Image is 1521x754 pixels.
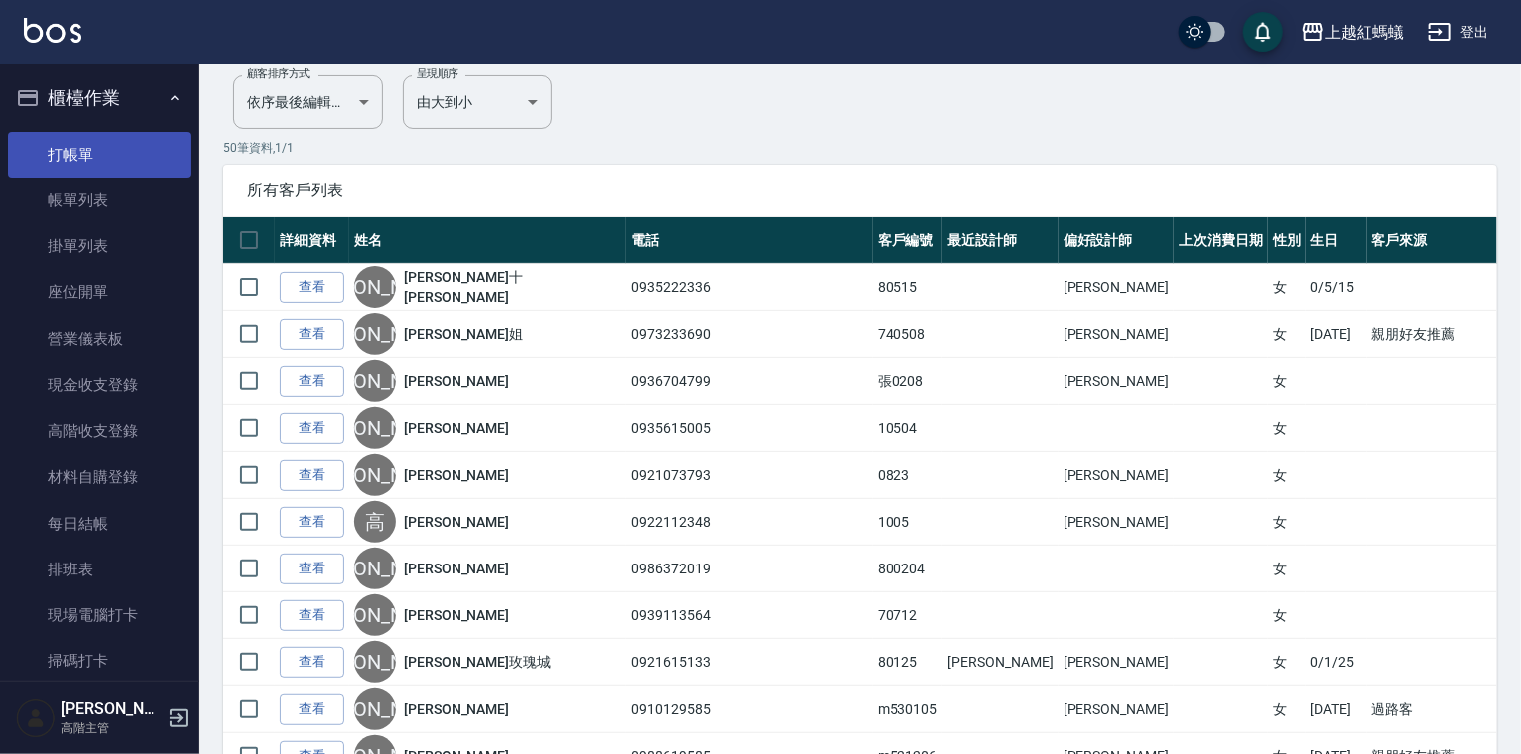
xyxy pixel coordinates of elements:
[1059,264,1174,311] td: [PERSON_NAME]
[1293,12,1412,53] button: 上越紅螞蟻
[8,316,191,362] a: 營業儀表板
[873,217,943,264] th: 客戶編號
[8,223,191,269] a: 掛單列表
[354,641,396,683] div: [PERSON_NAME]
[873,639,943,686] td: 80125
[626,217,873,264] th: 電話
[404,465,509,485] a: [PERSON_NAME]
[280,647,344,678] a: 查看
[1268,686,1306,733] td: 女
[626,452,873,499] td: 0921073793
[1420,14,1497,51] button: 登出
[1059,452,1174,499] td: [PERSON_NAME]
[873,264,943,311] td: 80515
[247,66,310,81] label: 顧客排序方式
[1268,358,1306,405] td: 女
[354,548,396,589] div: [PERSON_NAME]
[8,592,191,638] a: 現場電腦打卡
[1243,12,1283,52] button: save
[404,324,523,344] a: [PERSON_NAME]姐
[873,452,943,499] td: 0823
[1059,499,1174,546] td: [PERSON_NAME]
[247,181,1473,200] span: 所有客戶列表
[873,592,943,639] td: 70712
[280,366,344,397] a: 查看
[280,460,344,491] a: 查看
[8,408,191,454] a: 高階收支登錄
[1306,264,1368,311] td: 0/5/15
[61,699,162,719] h5: [PERSON_NAME]
[275,217,349,264] th: 詳細資料
[233,75,383,129] div: 依序最後編輯時間
[61,719,162,737] p: 高階主管
[626,546,873,592] td: 0986372019
[403,75,552,129] div: 由大到小
[349,217,626,264] th: 姓名
[8,454,191,500] a: 材料自購登錄
[8,178,191,223] a: 帳單列表
[626,639,873,686] td: 0921615133
[1268,546,1306,592] td: 女
[1268,592,1306,639] td: 女
[404,559,509,578] a: [PERSON_NAME]
[873,358,943,405] td: 張0208
[626,264,873,311] td: 0935222336
[404,267,621,307] a: [PERSON_NAME]十[PERSON_NAME]
[1268,639,1306,686] td: 女
[8,638,191,684] a: 掃碼打卡
[1268,264,1306,311] td: 女
[280,694,344,725] a: 查看
[942,639,1058,686] td: [PERSON_NAME]
[1059,217,1174,264] th: 偏好設計師
[404,512,509,532] a: [PERSON_NAME]
[280,554,344,584] a: 查看
[354,501,396,543] div: 高
[626,499,873,546] td: 0922112348
[626,686,873,733] td: 0910129585
[354,688,396,730] div: [PERSON_NAME]
[626,311,873,358] td: 0973233690
[1367,217,1497,264] th: 客戶來源
[1268,311,1306,358] td: 女
[1306,311,1368,358] td: [DATE]
[1367,686,1497,733] td: 過路客
[1306,217,1368,264] th: 生日
[8,547,191,592] a: 排班表
[354,454,396,496] div: [PERSON_NAME]
[16,698,56,738] img: Person
[404,699,509,719] a: [PERSON_NAME]
[280,272,344,303] a: 查看
[280,507,344,538] a: 查看
[8,72,191,124] button: 櫃檯作業
[1059,311,1174,358] td: [PERSON_NAME]
[1306,686,1368,733] td: [DATE]
[873,686,943,733] td: m530105
[280,319,344,350] a: 查看
[873,405,943,452] td: 10504
[354,360,396,402] div: [PERSON_NAME]
[1059,686,1174,733] td: [PERSON_NAME]
[626,358,873,405] td: 0936704799
[404,371,509,391] a: [PERSON_NAME]
[24,18,81,43] img: Logo
[1306,639,1368,686] td: 0/1/25
[280,600,344,631] a: 查看
[1059,358,1174,405] td: [PERSON_NAME]
[1268,452,1306,499] td: 女
[1059,639,1174,686] td: [PERSON_NAME]
[1268,217,1306,264] th: 性別
[1325,20,1404,45] div: 上越紅螞蟻
[1367,311,1497,358] td: 親朋好友推薦
[873,311,943,358] td: 740508
[223,139,1497,157] p: 50 筆資料, 1 / 1
[354,313,396,355] div: [PERSON_NAME]
[1268,405,1306,452] td: 女
[354,594,396,636] div: [PERSON_NAME]
[873,499,943,546] td: 1005
[404,605,509,625] a: [PERSON_NAME]
[417,66,458,81] label: 呈現順序
[1174,217,1268,264] th: 上次消費日期
[404,418,509,438] a: [PERSON_NAME]
[8,132,191,178] a: 打帳單
[354,266,396,308] div: [PERSON_NAME]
